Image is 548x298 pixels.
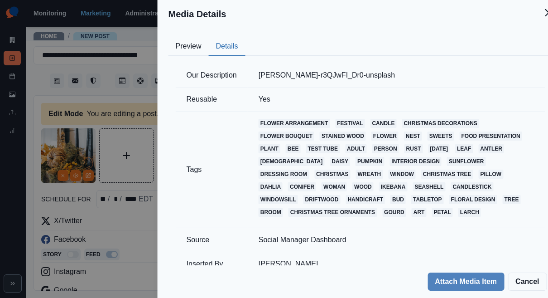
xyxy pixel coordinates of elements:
a: [PERSON_NAME] [259,260,318,268]
a: dressing room [259,170,309,179]
a: dahlia [259,182,283,191]
td: Tags [176,112,248,228]
a: [DEMOGRAPHIC_DATA] [259,157,325,166]
a: stained wood [320,132,366,141]
a: tabletop [411,195,444,204]
a: woman [322,182,347,191]
a: art [412,208,427,217]
td: Our Description [176,64,248,88]
a: daisy [330,157,350,166]
a: handicraft [346,195,385,204]
a: rust [404,144,423,153]
a: broom [259,208,283,217]
a: plant [259,144,280,153]
a: pillow [479,170,504,179]
a: conifer [288,182,316,191]
a: food presentation [460,132,522,141]
td: [PERSON_NAME]-r3QJwFI_Dr0-unsplash [248,64,545,88]
a: floral design [449,195,497,204]
a: ikebana [379,182,408,191]
a: candlestick [451,182,493,191]
p: Social Manager Dashboard [259,235,534,244]
td: Yes [248,88,545,112]
a: sunflower [447,157,486,166]
a: larch [458,208,481,217]
button: Cancel [508,273,547,291]
a: windowsill [259,195,298,204]
a: festival [335,119,365,128]
a: christmas tree ornaments [288,208,377,217]
a: interior design [389,157,442,166]
td: Reusable [176,88,248,112]
a: leaf [455,144,473,153]
button: Details [208,37,245,56]
a: wreath [356,170,383,179]
a: test tube [306,144,340,153]
a: adult [345,144,367,153]
a: christmas decorations [402,119,479,128]
a: christmas [314,170,350,179]
a: antler [478,144,504,153]
td: Inserted By [176,252,248,276]
button: Attach Media Item [428,273,504,291]
a: wood [352,182,374,191]
a: nest [404,132,422,141]
td: Source [176,228,248,252]
a: driftwood [303,195,340,204]
a: flower arrangement [259,119,330,128]
a: bud [390,195,406,204]
a: candle [370,119,396,128]
a: christmas tree [421,170,473,179]
a: flower bouquet [259,132,314,141]
a: person [372,144,399,153]
button: Preview [168,37,209,56]
a: petal [432,208,452,217]
a: gourd [382,208,406,217]
a: window [388,170,416,179]
a: flower [371,132,399,141]
a: pumpkin [356,157,384,166]
a: bee [286,144,301,153]
a: tree [502,195,520,204]
a: seashell [413,182,445,191]
a: sweets [428,132,454,141]
a: [DATE] [428,144,450,153]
